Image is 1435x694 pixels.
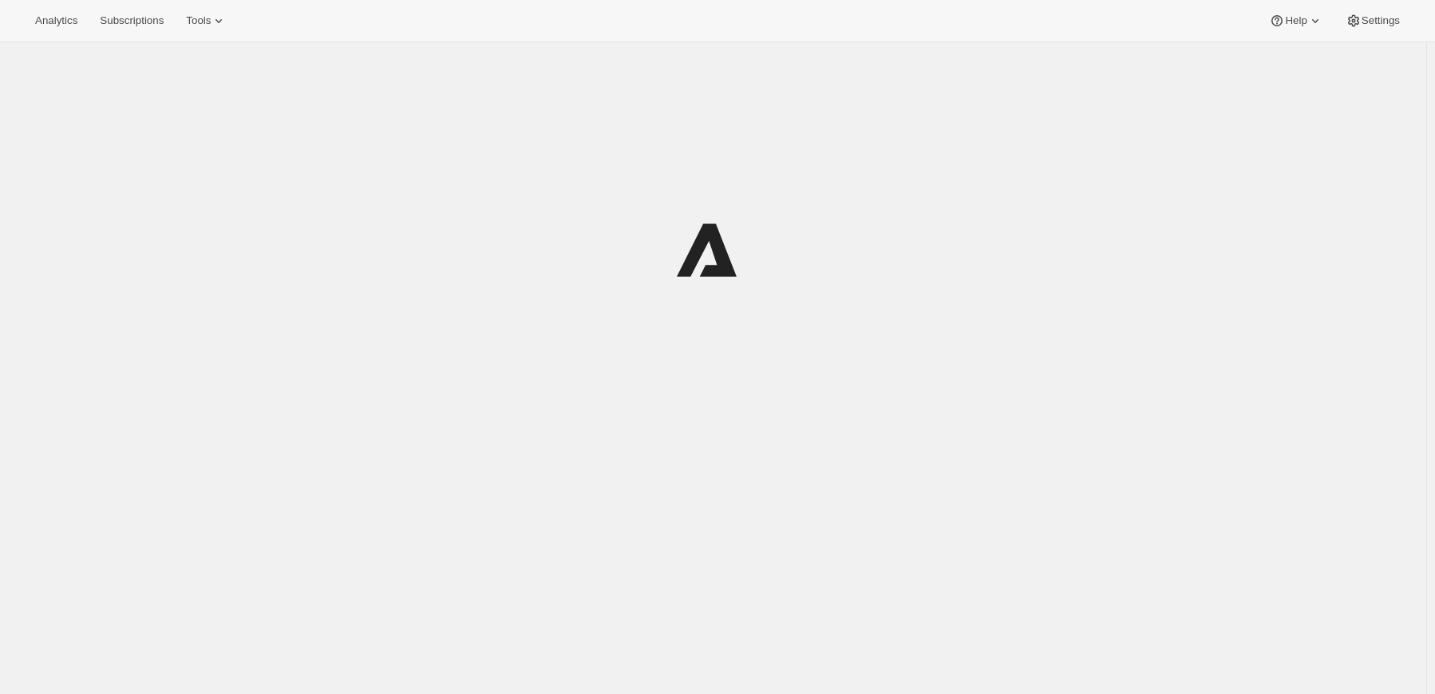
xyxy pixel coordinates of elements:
button: Tools [176,10,236,32]
span: Analytics [35,14,77,27]
span: Settings [1362,14,1400,27]
span: Help [1285,14,1307,27]
button: Settings [1336,10,1409,32]
span: Tools [186,14,211,27]
span: Subscriptions [100,14,164,27]
button: Analytics [26,10,87,32]
button: Help [1259,10,1332,32]
button: Subscriptions [90,10,173,32]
